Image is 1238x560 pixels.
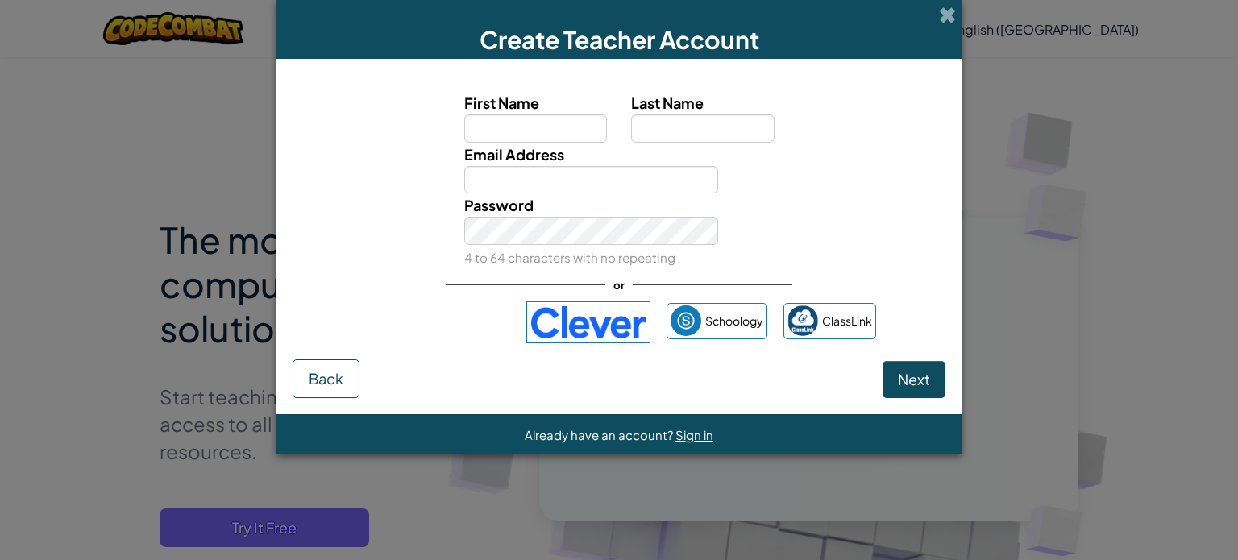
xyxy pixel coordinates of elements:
[671,305,701,336] img: schoology.png
[525,427,675,442] span: Already have an account?
[787,305,818,336] img: classlink-logo-small.png
[526,301,650,343] img: clever-logo-blue.png
[464,145,564,164] span: Email Address
[464,196,534,214] span: Password
[705,309,763,333] span: Schoology
[822,309,872,333] span: ClassLink
[464,250,675,265] small: 4 to 64 characters with no repeating
[480,24,759,55] span: Create Teacher Account
[675,427,713,442] a: Sign in
[605,273,633,297] span: or
[355,305,518,340] iframe: Sign in with Google Button
[898,370,930,388] span: Next
[309,369,343,388] span: Back
[883,361,945,398] button: Next
[293,359,359,398] button: Back
[464,93,539,112] span: First Name
[631,93,704,112] span: Last Name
